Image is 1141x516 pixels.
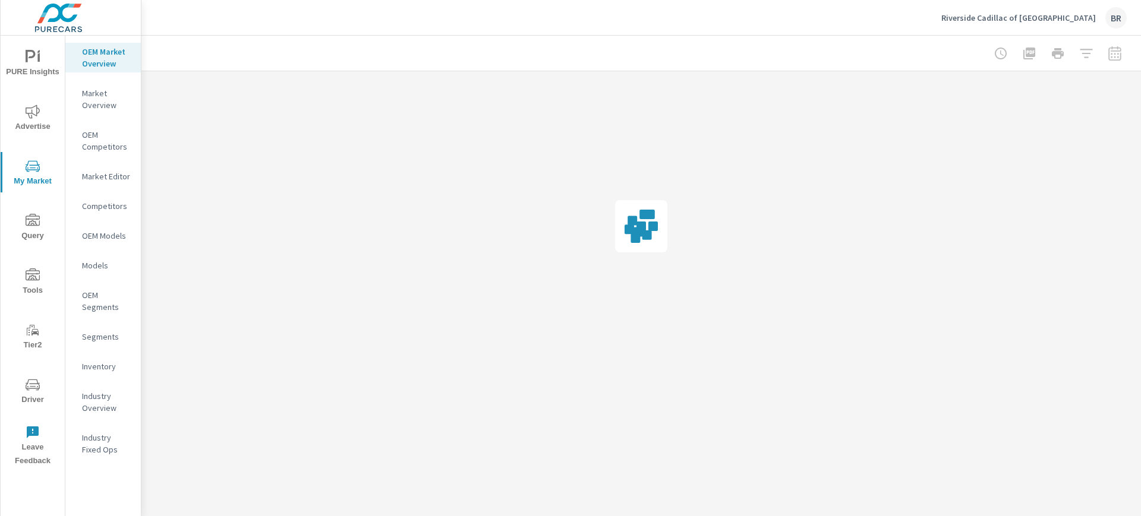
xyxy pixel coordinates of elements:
span: Tier2 [4,323,61,352]
p: OEM Competitors [82,129,131,153]
div: BR [1105,7,1127,29]
p: Inventory [82,360,131,372]
p: OEM Market Overview [82,46,131,69]
div: Market Editor [65,167,141,185]
div: Market Overview [65,84,141,114]
p: Models [82,259,131,271]
span: Advertise [4,105,61,134]
div: OEM Segments [65,286,141,316]
p: Industry Overview [82,390,131,414]
div: Segments [65,328,141,346]
span: Tools [4,268,61,297]
p: Competitors [82,200,131,212]
div: OEM Models [65,227,141,245]
p: Market Overview [82,87,131,111]
p: Industry Fixed Ops [82,432,131,455]
p: OEM Models [82,230,131,242]
div: Competitors [65,197,141,215]
div: Industry Overview [65,387,141,417]
div: Industry Fixed Ops [65,429,141,458]
p: Segments [82,331,131,343]
div: Inventory [65,357,141,375]
div: OEM Market Overview [65,43,141,72]
p: Riverside Cadillac of [GEOGRAPHIC_DATA] [941,12,1096,23]
div: Models [65,257,141,274]
span: Query [4,214,61,243]
span: Driver [4,378,61,407]
p: Market Editor [82,170,131,182]
span: My Market [4,159,61,188]
div: OEM Competitors [65,126,141,156]
span: Leave Feedback [4,425,61,468]
span: PURE Insights [4,50,61,79]
p: OEM Segments [82,289,131,313]
div: nav menu [1,36,65,473]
